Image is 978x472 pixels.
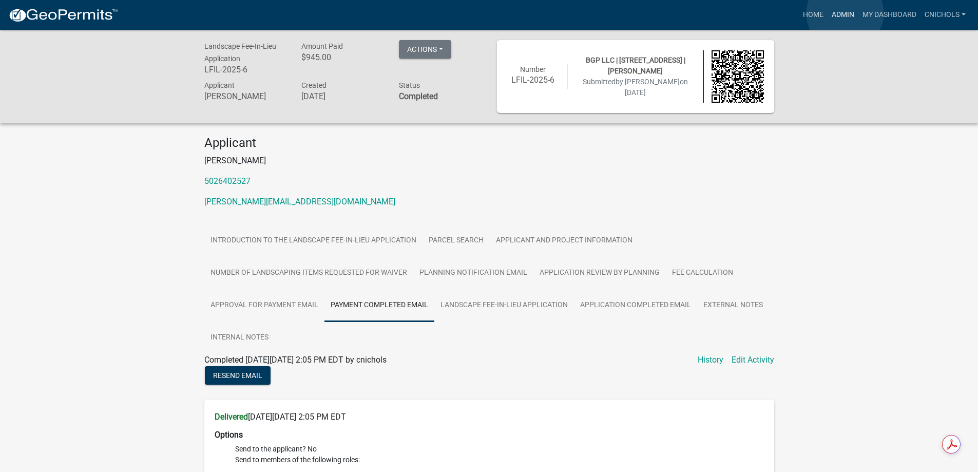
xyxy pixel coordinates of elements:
a: Introduction to the Landscape Fee-in-Lieu Application [204,224,423,257]
span: BGP LLC | [STREET_ADDRESS] | [PERSON_NAME] [586,56,685,75]
h6: [DATE] [301,91,383,101]
strong: Options [215,430,243,440]
span: Submitted on [DATE] [583,78,688,97]
h6: LFIL-2025-6 [507,75,560,85]
a: Application Review by Planning [533,257,666,290]
a: Edit Activity [732,354,774,366]
a: My Dashboard [858,5,921,25]
strong: Delivered [215,412,248,422]
li: Send to the applicant? No [235,444,764,455]
a: [PERSON_NAME][EMAIL_ADDRESS][DOMAIN_NAME] [204,197,395,206]
span: by [PERSON_NAME] [616,78,680,86]
a: Applicant and Project Information [490,224,639,257]
span: Landscape Fee-In-Lieu Application [204,42,276,63]
span: Amount Paid [301,42,343,50]
a: History [698,354,723,366]
a: Home [799,5,828,25]
a: Payment Completed Email [324,289,434,322]
span: Created [301,81,327,89]
span: Applicant [204,81,235,89]
p: [PERSON_NAME] [204,155,774,167]
a: Admin [828,5,858,25]
a: Parcel search [423,224,490,257]
a: Fee Calculation [666,257,739,290]
a: External Notes [697,289,769,322]
h6: [DATE][DATE] 2:05 PM EDT [215,412,764,422]
h6: $945.00 [301,52,383,62]
span: Status [399,81,420,89]
span: Resend Email [213,371,262,379]
a: 5026402527 [204,176,251,186]
h6: LFIL-2025-6 [204,65,286,74]
a: Landscape Fee-in-Lieu Application [434,289,574,322]
a: Planning Notification Email [413,257,533,290]
a: Approval for Payment Email [204,289,324,322]
button: Resend Email [205,366,271,385]
strong: Completed [399,91,438,101]
h6: [PERSON_NAME] [204,91,286,101]
button: Actions [399,40,451,59]
a: cnichols [921,5,970,25]
span: Completed [DATE][DATE] 2:05 PM EDT by cnichols [204,355,387,365]
a: Internal Notes [204,322,275,354]
a: Number of Landscaping Items Requested for Waiver [204,257,413,290]
h4: Applicant [204,136,774,150]
a: Application Completed Email [574,289,697,322]
span: Number [520,65,546,73]
img: QR code [712,50,764,103]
